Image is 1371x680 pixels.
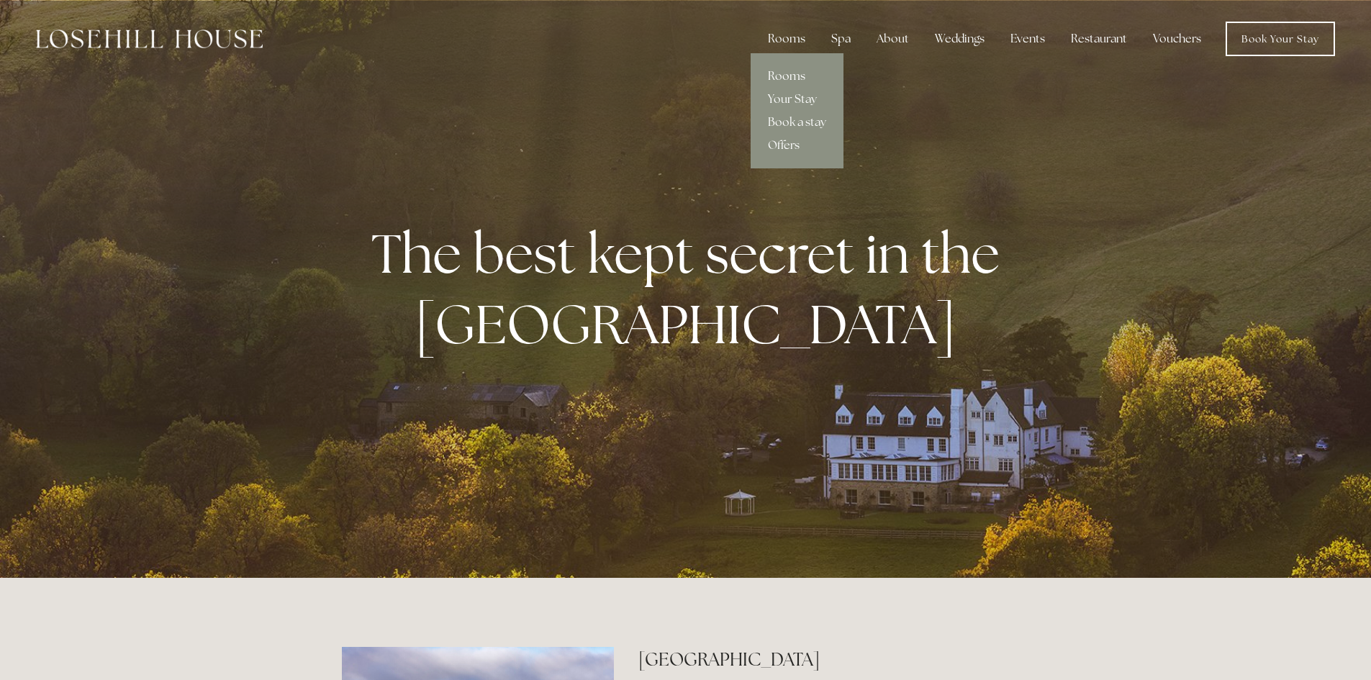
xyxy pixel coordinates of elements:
a: Your Stay [751,88,843,111]
a: Book Your Stay [1226,22,1335,56]
div: Restaurant [1059,24,1139,53]
div: About [865,24,920,53]
strong: The best kept secret in the [GEOGRAPHIC_DATA] [371,218,1011,359]
a: Rooms [751,65,843,88]
div: Spa [820,24,862,53]
a: Vouchers [1141,24,1213,53]
img: Losehill House [36,30,263,48]
div: Weddings [923,24,996,53]
h2: [GEOGRAPHIC_DATA] [638,647,1029,672]
div: Rooms [756,24,817,53]
div: Events [999,24,1056,53]
a: Offers [751,134,843,157]
a: Book a stay [751,111,843,134]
